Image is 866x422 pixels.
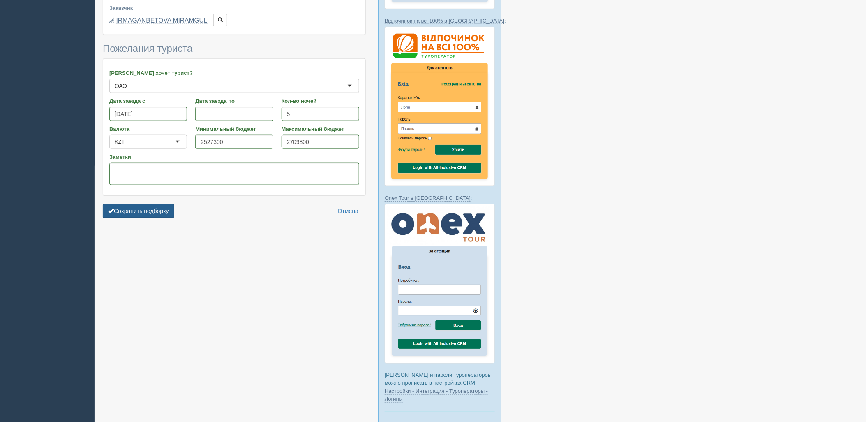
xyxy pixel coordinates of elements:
label: Заказчик [109,4,359,12]
div: KZT [115,138,125,146]
a: IRMAGANBETOVA MIRAMGUL [116,17,208,24]
span: Пожелания туриста [103,43,192,54]
button: Сохранить подборку [103,204,174,218]
label: Максимальный бюджет [282,125,359,133]
a: Настройки - Интеграция - Туроператоры - Логины [385,388,488,403]
img: onex-tour-%D0%BB%D0%BE%D0%B3%D0%B8%D0%BD-%D1%87%D0%B5%D1%80%D0%B5%D0%B7-%D1%81%D1%80%D0%BC-%D0%B4... [385,204,495,364]
a: Відпочинок на всі 100% в [GEOGRAPHIC_DATA] [385,18,504,24]
label: Кол-во ночей [282,97,359,105]
label: Дата заезда по [195,97,273,105]
label: Заметки [109,153,359,161]
a: Onex Tour в [GEOGRAPHIC_DATA] [385,195,471,202]
label: [PERSON_NAME] хочет турист? [109,69,359,77]
label: Валюта [109,125,187,133]
img: %D0%B2%D1%96%D0%B4%D0%BF%D0%BE%D1%87%D0%B8%D0%BD%D0%BE%D0%BA-%D0%BD%D0%B0-%D0%B2%D1%81%D1%96-100-... [385,27,495,186]
p: [PERSON_NAME] и пароли туроператоров можно прописать в настройках CRM: [385,371,495,403]
p: : [385,17,495,25]
input: 7-10 или 7,10,14 [282,107,359,121]
a: Отмена [333,204,364,218]
label: Дата заезда с [109,97,187,105]
div: ОАЭ [115,82,127,90]
label: Минимальный бюджет [195,125,273,133]
p: : [385,194,495,202]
